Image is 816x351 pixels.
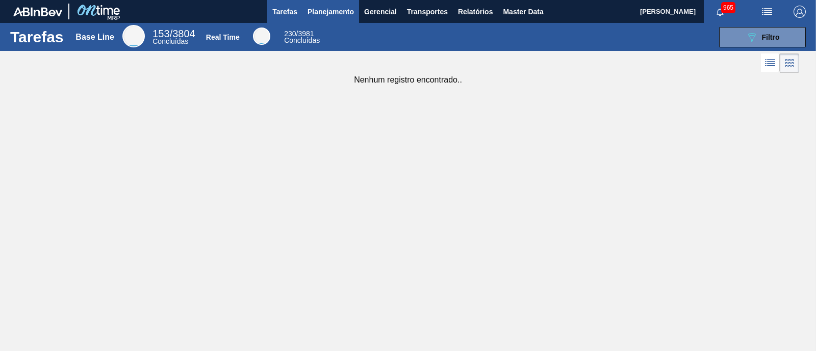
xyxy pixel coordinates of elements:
span: Transportes [407,6,448,18]
span: / 3981 [284,30,314,38]
div: Real Time [206,33,240,41]
img: Logout [794,6,806,18]
span: Filtro [762,33,780,41]
div: Base Line [152,30,195,45]
div: Real Time [253,28,270,45]
span: Concluídas [284,36,320,44]
h1: Tarefas [10,31,64,43]
span: 965 [721,2,735,13]
span: Relatórios [458,6,493,18]
span: Planejamento [308,6,354,18]
span: Gerencial [364,6,397,18]
img: userActions [761,6,773,18]
span: Tarefas [272,6,297,18]
div: Visão em Cards [780,53,799,73]
div: Real Time [284,31,320,44]
span: Concluídas [152,37,188,45]
div: Base Line [122,25,145,47]
img: TNhmsLtSVTkK8tSr43FrP2fwEKptu5GPRR3wAAAABJRU5ErkJggg== [13,7,62,16]
button: Notificações [704,5,736,19]
span: / 3804 [152,28,195,39]
span: 153 [152,28,169,39]
span: Master Data [503,6,543,18]
div: Visão em Lista [761,53,780,73]
button: Filtro [719,27,806,47]
div: Base Line [75,33,114,42]
span: 230 [284,30,296,38]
